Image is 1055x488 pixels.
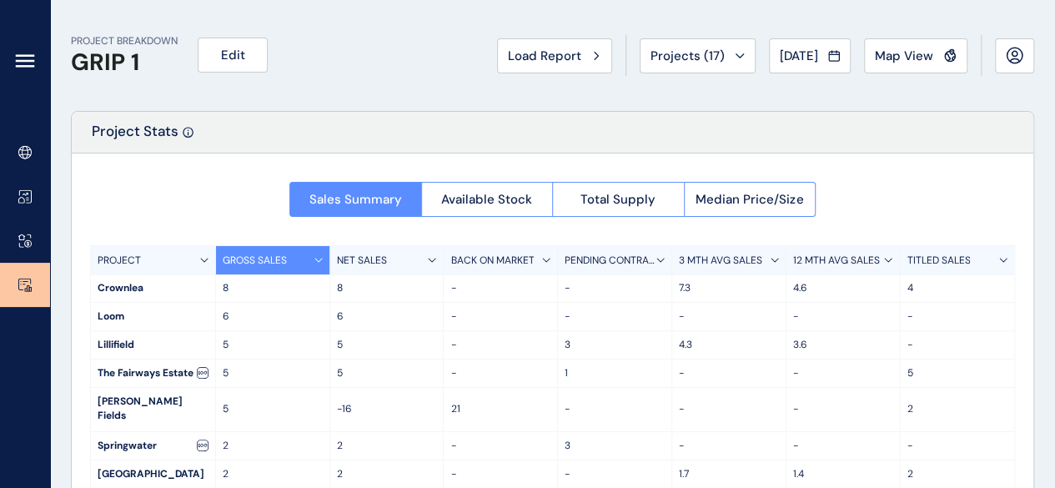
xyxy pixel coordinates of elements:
[907,366,1007,380] p: 5
[793,402,893,416] p: -
[793,338,893,352] p: 3.6
[450,309,550,324] p: -
[223,254,287,268] p: GROSS SALES
[793,309,893,324] p: -
[565,467,665,481] p: -
[198,38,268,73] button: Edit
[337,402,437,416] p: -16
[71,48,178,77] h1: GRIP 1
[793,254,880,268] p: 12 MTH AVG SALES
[679,402,779,416] p: -
[565,309,665,324] p: -
[71,34,178,48] p: PROJECT BREAKDOWN
[679,309,779,324] p: -
[565,402,665,416] p: -
[223,366,323,380] p: 5
[91,360,215,387] div: The Fairways Estate
[793,439,893,453] p: -
[337,254,387,268] p: NET SALES
[907,439,1007,453] p: -
[221,47,245,63] span: Edit
[91,460,215,488] div: [GEOGRAPHIC_DATA]
[684,182,816,217] button: Median Price/Size
[679,281,779,295] p: 7.3
[651,48,725,64] span: Projects ( 17 )
[98,254,141,268] p: PROJECT
[565,338,665,352] p: 3
[640,38,756,73] button: Projects (17)
[450,254,534,268] p: BACK ON MARKET
[679,254,762,268] p: 3 MTH AVG SALES
[289,182,421,217] button: Sales Summary
[565,254,656,268] p: PENDING CONTRACTS
[337,467,437,481] p: 2
[875,48,933,64] span: Map View
[337,338,437,352] p: 5
[450,338,550,352] p: -
[907,338,1007,352] p: -
[450,281,550,295] p: -
[679,338,779,352] p: 4.3
[223,281,323,295] p: 8
[450,439,550,453] p: -
[679,439,779,453] p: -
[421,182,553,217] button: Available Stock
[780,48,818,64] span: [DATE]
[92,122,178,153] p: Project Stats
[223,402,323,416] p: 5
[223,338,323,352] p: 5
[696,191,803,208] span: Median Price/Size
[91,274,215,302] div: Crownlea
[450,467,550,481] p: -
[450,402,550,416] p: 21
[565,366,665,380] p: 1
[91,432,215,460] div: Springwater
[793,366,893,380] p: -
[565,281,665,295] p: -
[679,467,779,481] p: 1.7
[907,467,1007,481] p: 2
[441,191,532,208] span: Available Stock
[309,191,402,208] span: Sales Summary
[565,439,665,453] p: 3
[580,191,656,208] span: Total Supply
[552,182,684,217] button: Total Supply
[907,281,1007,295] p: 4
[223,439,323,453] p: 2
[337,366,437,380] p: 5
[793,281,893,295] p: 4.6
[337,309,437,324] p: 6
[91,388,215,431] div: [PERSON_NAME] Fields
[679,366,779,380] p: -
[450,366,550,380] p: -
[497,38,612,73] button: Load Report
[91,303,215,330] div: Loom
[223,309,323,324] p: 6
[223,467,323,481] p: 2
[793,467,893,481] p: 1.4
[508,48,581,64] span: Load Report
[337,281,437,295] p: 8
[907,254,970,268] p: TITLED SALES
[91,331,215,359] div: Lillifield
[907,309,1007,324] p: -
[864,38,967,73] button: Map View
[907,402,1007,416] p: 2
[337,439,437,453] p: 2
[769,38,851,73] button: [DATE]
